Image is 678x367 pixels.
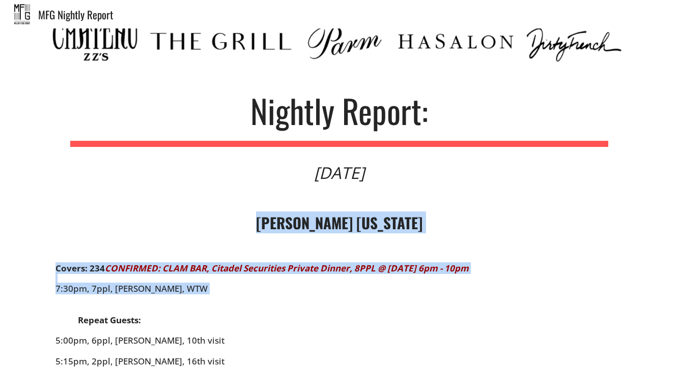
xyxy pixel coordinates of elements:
[250,94,428,127] div: Nightly Report:
[105,262,469,274] font: CONFIRMED: CLAM BAR, Citadel Securities Private Dinner, 8PPL @ [DATE] 6pm - 10pm
[55,262,105,274] strong: Covers: 234
[14,4,30,24] img: mfg_nightly.jpeg
[78,314,141,326] strong: Repeat Guests:
[38,9,678,20] div: MFG Nightly Report
[256,211,422,233] strong: [PERSON_NAME] [US_STATE]
[314,165,364,181] div: [DATE]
